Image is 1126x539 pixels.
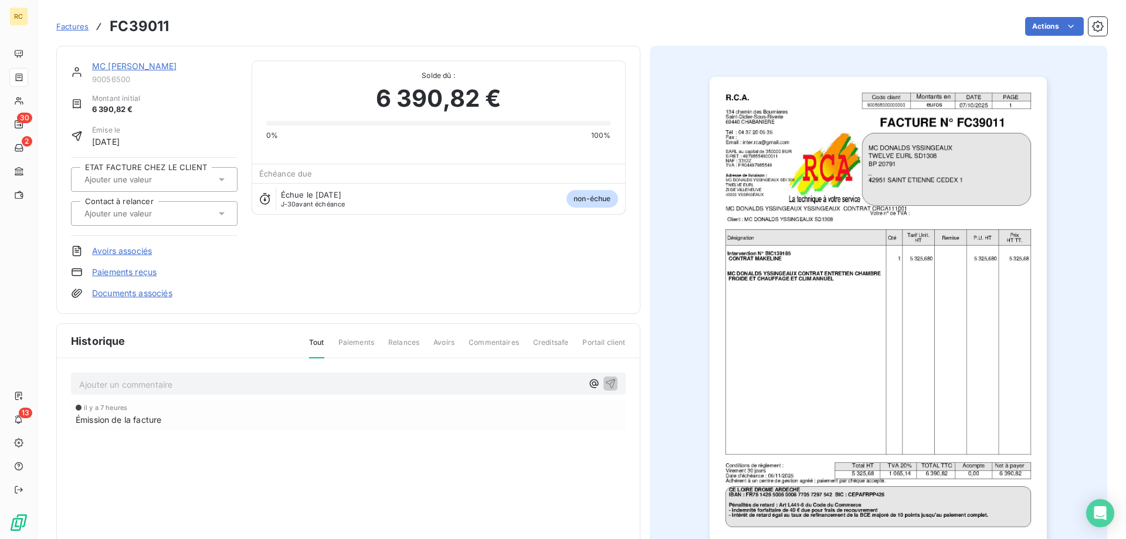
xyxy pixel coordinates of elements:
[92,287,172,299] a: Documents associés
[1025,17,1084,36] button: Actions
[92,245,152,257] a: Avoirs associés
[83,208,201,219] input: Ajouter une valeur
[591,130,611,141] span: 100%
[388,337,419,357] span: Relances
[469,337,519,357] span: Commentaires
[92,93,140,104] span: Montant initial
[71,333,126,349] span: Historique
[9,7,28,26] div: RC
[76,413,161,426] span: Émission de la facture
[56,22,89,31] span: Factures
[83,174,201,185] input: Ajouter une valeur
[92,266,157,278] a: Paiements reçus
[266,70,611,81] span: Solde dû :
[92,61,177,71] a: MC [PERSON_NAME]
[259,169,313,178] span: Échéance due
[84,404,127,411] span: il y a 7 heures
[92,135,120,148] span: [DATE]
[22,136,32,147] span: 2
[266,130,278,141] span: 0%
[92,104,140,116] span: 6 390,82 €
[582,337,625,357] span: Portail client
[110,16,169,37] h3: FC39011
[9,513,28,532] img: Logo LeanPay
[1086,499,1114,527] div: Open Intercom Messenger
[17,113,32,123] span: 30
[281,190,341,199] span: Échue le [DATE]
[92,125,120,135] span: Émise le
[281,201,345,208] span: avant échéance
[56,21,89,32] a: Factures
[338,337,374,357] span: Paiements
[281,200,296,208] span: J-30
[376,81,501,116] span: 6 390,82 €
[309,337,324,358] span: Tout
[19,408,32,418] span: 13
[533,337,569,357] span: Creditsafe
[567,190,618,208] span: non-échue
[433,337,455,357] span: Avoirs
[92,74,238,84] span: 90056500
